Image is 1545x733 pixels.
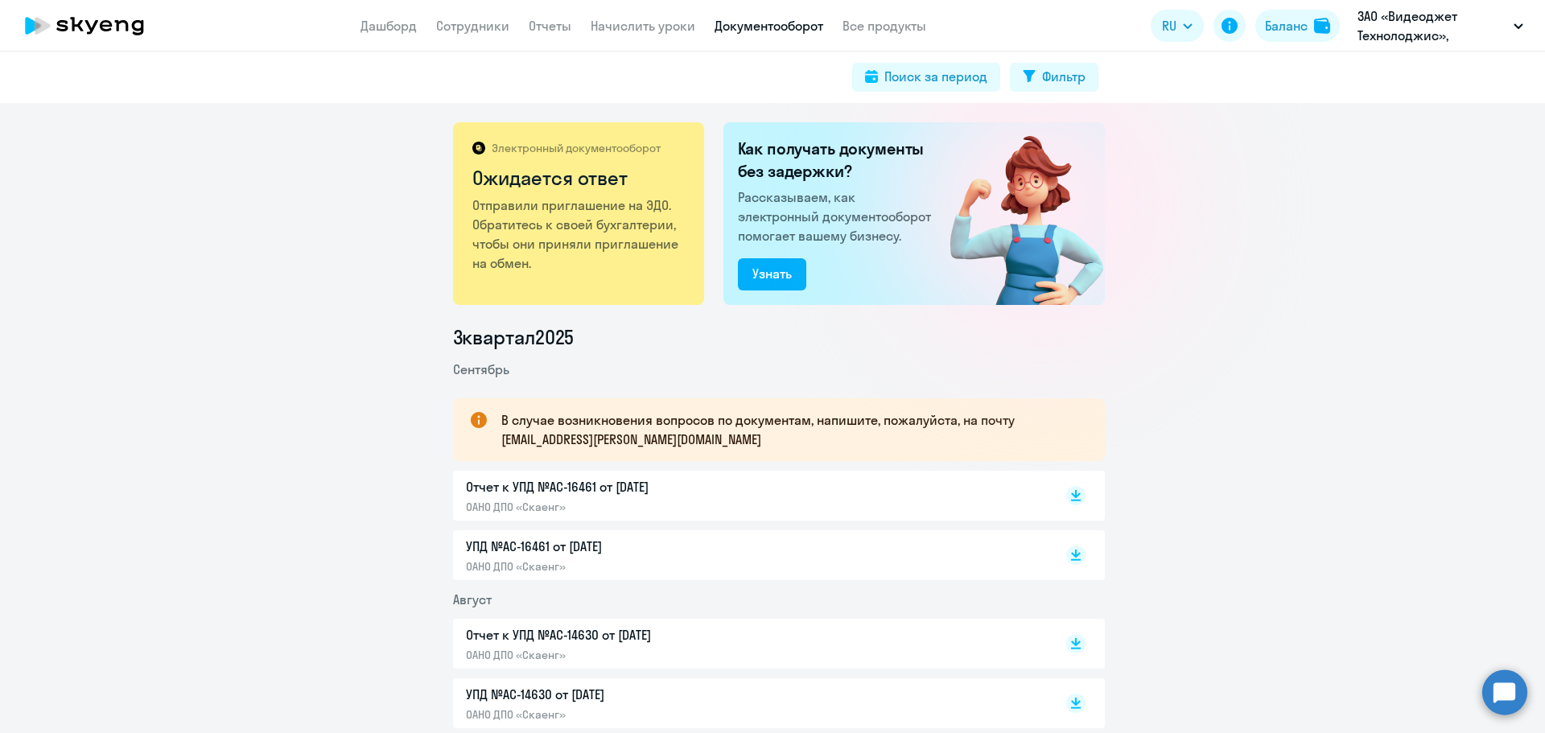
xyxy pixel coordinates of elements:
[466,685,804,704] p: УПД №AC-14630 от [DATE]
[466,537,804,556] p: УПД №AC-16461 от [DATE]
[1265,16,1308,35] div: Баланс
[1010,63,1098,92] button: Фильтр
[466,685,1032,722] a: УПД №AC-14630 от [DATE]ОАНО ДПО «Скаенг»
[466,537,1032,574] a: УПД №AC-16461 от [DATE]ОАНО ДПО «Скаенг»
[884,67,987,86] div: Поиск за период
[529,18,571,34] a: Отчеты
[591,18,695,34] a: Начислить уроки
[360,18,417,34] a: Дашборд
[1314,18,1330,34] img: balance
[1162,16,1176,35] span: RU
[466,500,804,514] p: ОАНО ДПО «Скаенг»
[466,477,1032,514] a: Отчет к УПД №AC-16461 от [DATE]ОАНО ДПО «Скаенг»
[1358,6,1507,45] p: ЗАО «Видеоджет Технолоджис», ВИДЕОДЖЕТ ТЕХНОЛОДЖИС, ЗАО
[472,196,687,273] p: Отправили приглашение на ЭДО. Обратитесь к своей бухгалтерии, чтобы они приняли приглашение на об...
[752,264,792,283] div: Узнать
[472,165,687,191] h2: Ожидается ответ
[738,138,937,183] h2: Как получать документы без задержки?
[1042,67,1086,86] div: Фильтр
[453,324,1105,350] li: 3 квартал 2025
[1349,6,1531,45] button: ЗАО «Видеоджет Технолоджис», ВИДЕОДЖЕТ ТЕХНОЛОДЖИС, ЗАО
[852,63,1000,92] button: Поиск за период
[492,141,661,155] p: Электронный документооборот
[436,18,509,34] a: Сотрудники
[738,187,937,245] p: Рассказываем, как электронный документооборот помогает вашему бизнесу.
[843,18,926,34] a: Все продукты
[501,410,1076,449] p: В случае возникновения вопросов по документам, напишите, пожалуйста, на почту [EMAIL_ADDRESS][PER...
[466,477,804,496] p: Отчет к УПД №AC-16461 от [DATE]
[466,625,1032,662] a: Отчет к УПД №AC-14630 от [DATE]ОАНО ДПО «Скаенг»
[738,258,806,290] button: Узнать
[466,559,804,574] p: ОАНО ДПО «Скаенг»
[453,591,492,607] span: Август
[453,361,509,377] span: Сентябрь
[466,648,804,662] p: ОАНО ДПО «Скаенг»
[1255,10,1340,42] button: Балансbalance
[924,122,1105,305] img: waiting_for_response
[466,625,804,644] p: Отчет к УПД №AC-14630 от [DATE]
[1151,10,1204,42] button: RU
[466,707,804,722] p: ОАНО ДПО «Скаенг»
[715,18,823,34] a: Документооборот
